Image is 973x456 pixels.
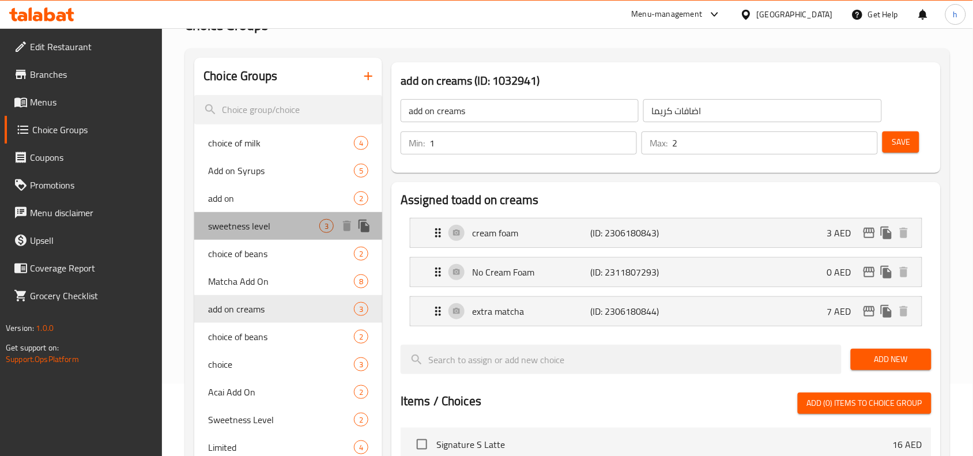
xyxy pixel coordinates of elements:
[410,218,922,247] div: Expand
[354,138,368,149] span: 4
[5,116,163,144] a: Choice Groups
[5,171,163,199] a: Promotions
[892,135,910,149] span: Save
[208,357,354,371] span: choice
[354,193,368,204] span: 2
[5,88,163,116] a: Menus
[194,157,382,184] div: Add on Syrups5
[354,165,368,176] span: 5
[5,144,163,171] a: Coupons
[401,253,931,292] li: Expand
[6,352,79,367] a: Support.OpsPlatform
[354,191,368,205] div: Choices
[208,191,354,205] span: add on
[30,261,153,275] span: Coverage Report
[319,219,334,233] div: Choices
[878,224,895,242] button: duplicate
[36,321,54,336] span: 1.0.0
[798,393,931,414] button: Add (0) items to choice group
[30,206,153,220] span: Menu disclaimer
[194,129,382,157] div: choice of milk4
[194,295,382,323] div: add on creams3
[401,292,931,331] li: Expand
[401,213,931,253] li: Expand
[953,8,958,21] span: h
[6,340,59,355] span: Get support on:
[208,385,354,399] span: Acai Add On
[472,304,590,318] p: extra matcha
[354,440,368,454] div: Choices
[194,267,382,295] div: Matcha Add On8
[436,438,893,451] span: Signature S Latte
[757,8,833,21] div: [GEOGRAPHIC_DATA]
[194,95,382,125] input: search
[893,438,922,451] p: 16 AED
[5,227,163,254] a: Upsell
[5,33,163,61] a: Edit Restaurant
[401,191,931,209] h2: Assigned to add on creams
[194,323,382,351] div: choice of beans2
[878,263,895,281] button: duplicate
[30,233,153,247] span: Upsell
[32,123,153,137] span: Choice Groups
[472,226,590,240] p: cream foam
[354,274,368,288] div: Choices
[851,349,931,370] button: Add New
[354,331,368,342] span: 2
[827,304,861,318] p: 7 AED
[632,7,703,21] div: Menu-management
[354,276,368,287] span: 8
[30,289,153,303] span: Grocery Checklist
[827,265,861,279] p: 0 AED
[194,406,382,434] div: Sweetness Level2
[208,413,354,427] span: Sweetness Level
[354,248,368,259] span: 2
[354,304,368,315] span: 3
[861,303,878,320] button: edit
[338,217,356,235] button: delete
[208,440,354,454] span: Limited
[354,413,368,427] div: Choices
[590,304,669,318] p: (ID: 2306180844)
[194,212,382,240] div: sweetness level3deleteduplicate
[650,136,667,150] p: Max:
[356,217,373,235] button: duplicate
[5,254,163,282] a: Coverage Report
[827,226,861,240] p: 3 AED
[860,352,922,367] span: Add New
[861,263,878,281] button: edit
[194,351,382,378] div: choice3
[194,378,382,406] div: Acai Add On2
[30,67,153,81] span: Branches
[208,247,354,261] span: choice of beans
[590,265,669,279] p: (ID: 2311807293)
[895,303,912,320] button: delete
[354,387,368,398] span: 2
[354,442,368,453] span: 4
[354,385,368,399] div: Choices
[401,71,931,90] h3: add on creams (ID: 1032941)
[208,302,354,316] span: add on creams
[30,95,153,109] span: Menus
[410,297,922,326] div: Expand
[5,282,163,310] a: Grocery Checklist
[895,224,912,242] button: delete
[861,224,878,242] button: edit
[320,221,333,232] span: 3
[30,178,153,192] span: Promotions
[401,345,842,374] input: search
[409,136,425,150] p: Min:
[208,219,319,233] span: sweetness level
[354,359,368,370] span: 3
[6,321,34,336] span: Version:
[354,330,368,344] div: Choices
[208,274,354,288] span: Matcha Add On
[5,199,163,227] a: Menu disclaimer
[208,330,354,344] span: choice of beans
[354,357,368,371] div: Choices
[878,303,895,320] button: duplicate
[807,396,922,410] span: Add (0) items to choice group
[30,150,153,164] span: Coupons
[590,226,669,240] p: (ID: 2306180843)
[410,258,922,287] div: Expand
